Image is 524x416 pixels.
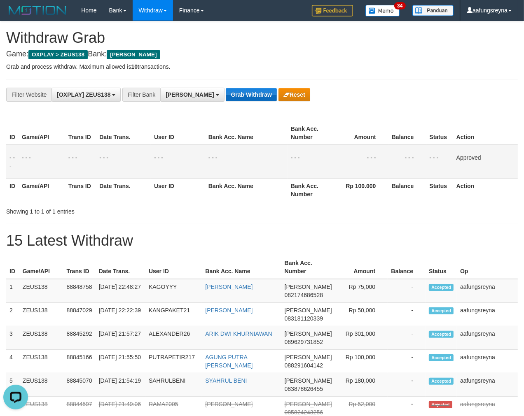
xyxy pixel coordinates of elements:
span: Accepted [429,354,454,361]
span: Accepted [429,331,454,338]
td: Rp 100,000 [335,350,388,373]
th: Status [426,256,457,279]
td: KAGOYYY [145,279,202,303]
span: [PERSON_NAME] [285,307,332,314]
th: Balance [388,256,426,279]
span: [PERSON_NAME] [285,330,332,337]
td: 1 [6,279,19,303]
td: [DATE] 22:48:27 [96,279,145,303]
th: ID [6,121,19,145]
div: Showing 1 to 1 of 1 entries [6,204,212,216]
td: aafungsreyna [457,279,518,303]
img: panduan.png [412,5,454,16]
a: AGUNG PUTRA [PERSON_NAME] [205,354,253,369]
span: Copy 088291604142 to clipboard [285,362,323,369]
td: - [388,373,426,397]
th: Bank Acc. Number [288,178,333,202]
td: Rp 180,000 [335,373,388,397]
td: PUTRAPETIR217 [145,350,202,373]
td: aafungsreyna [457,326,518,350]
span: Accepted [429,307,454,314]
td: - [388,303,426,326]
td: 88845292 [63,326,95,350]
td: 2 [6,303,19,326]
td: [DATE] 21:54:19 [96,373,145,397]
th: Bank Acc. Name [205,178,288,202]
td: - - - [205,145,288,179]
th: Bank Acc. Name [202,256,281,279]
th: Rp 100.000 [333,178,388,202]
span: Copy 089629731852 to clipboard [285,339,323,345]
span: OXPLAY > ZEUS138 [28,50,88,59]
th: Balance [388,121,426,145]
td: Rp 50,000 [335,303,388,326]
th: Game/API [19,178,65,202]
h1: Withdraw Grab [6,30,518,46]
th: Op [457,256,518,279]
th: Game/API [19,121,65,145]
td: ALEXANDER26 [145,326,202,350]
th: Status [426,178,453,202]
th: User ID [151,121,205,145]
th: Trans ID [65,178,96,202]
span: [PERSON_NAME] [166,91,214,98]
a: ARIK DWI KHURNIAWAN [205,330,272,337]
span: Copy 083181120339 to clipboard [285,315,323,322]
td: 5 [6,373,19,397]
td: KANGPAKET21 [145,303,202,326]
td: SAHRULBENI [145,373,202,397]
th: ID [6,178,19,202]
img: MOTION_logo.png [6,4,69,16]
a: [PERSON_NAME] [205,401,253,407]
td: ZEUS138 [19,350,63,373]
td: - - - [388,145,426,179]
td: aafungsreyna [457,373,518,397]
span: Copy 083878626455 to clipboard [285,386,323,392]
td: - [388,326,426,350]
td: [DATE] 21:57:27 [96,326,145,350]
th: Trans ID [63,256,95,279]
a: SYAHRUL BENI [205,377,247,384]
td: 88845070 [63,373,95,397]
td: - - - [19,145,65,179]
td: Rp 75,000 [335,279,388,303]
th: Trans ID [65,121,96,145]
td: ZEUS138 [19,279,63,303]
th: Date Trans. [96,178,151,202]
p: Grab and process withdraw. Maximum allowed is transactions. [6,63,518,71]
span: [PERSON_NAME] [285,284,332,290]
td: - - - [65,145,96,179]
button: [PERSON_NAME] [160,88,224,102]
td: - - - [333,145,388,179]
th: Bank Acc. Number [288,121,333,145]
td: aafungsreyna [457,350,518,373]
th: Bank Acc. Name [205,121,288,145]
th: Date Trans. [96,121,151,145]
td: aafungsreyna [457,303,518,326]
span: [PERSON_NAME] [285,377,332,384]
th: Status [426,121,453,145]
div: Filter Bank [122,88,160,102]
td: [DATE] 21:55:50 [96,350,145,373]
button: Grab Withdraw [226,88,276,101]
td: - [388,350,426,373]
td: [DATE] 22:22:39 [96,303,145,326]
span: Accepted [429,378,454,385]
th: Balance [388,178,426,202]
th: Bank Acc. Number [281,256,335,279]
th: Date Trans. [96,256,145,279]
th: ID [6,256,19,279]
th: User ID [151,178,205,202]
td: 88847029 [63,303,95,326]
td: - - - [426,145,453,179]
th: Amount [335,256,388,279]
th: Action [453,178,518,202]
span: [PERSON_NAME] [107,50,160,59]
td: - - - [96,145,151,179]
span: Copy 085824243256 to clipboard [285,409,323,416]
h1: 15 Latest Withdraw [6,232,518,249]
td: ZEUS138 [19,373,63,397]
span: [PERSON_NAME] [285,401,332,407]
td: - [388,279,426,303]
span: Rejected [429,401,452,408]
